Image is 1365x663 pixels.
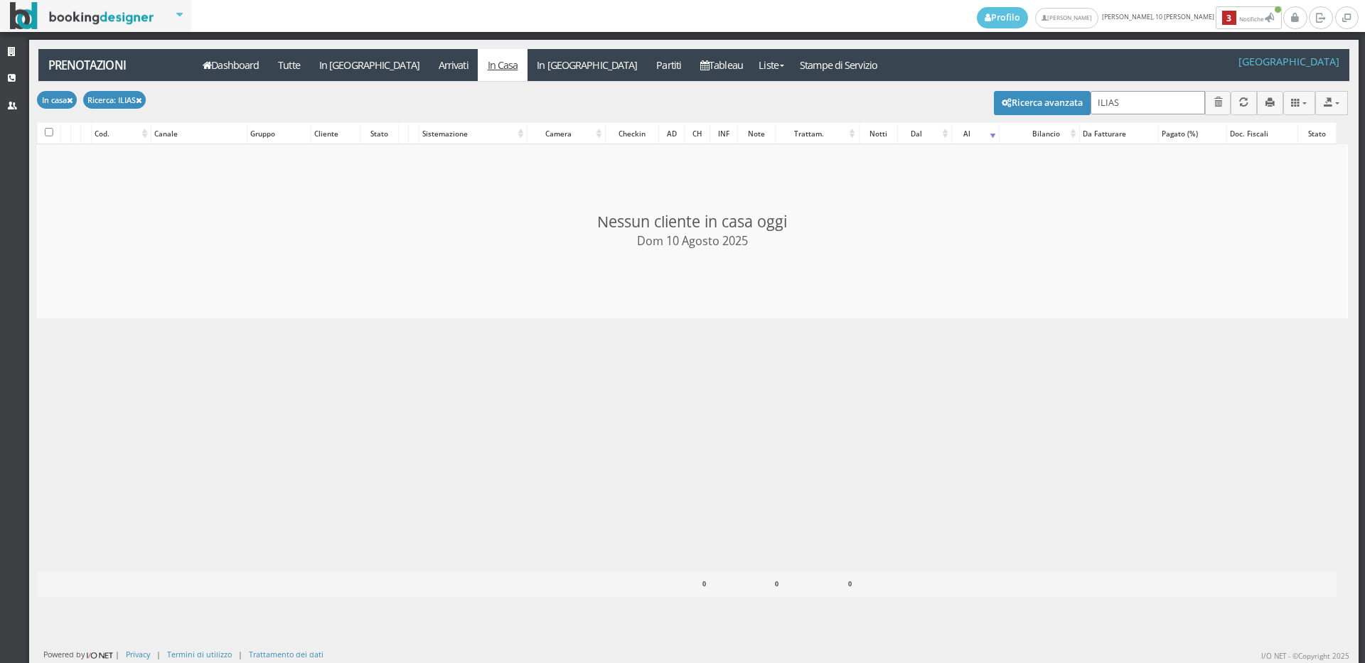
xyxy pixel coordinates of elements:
div: Checkin [606,124,658,144]
div: Stato [360,124,398,144]
a: Dashboard [193,49,269,81]
div: | [156,649,161,659]
a: In [GEOGRAPHIC_DATA] [528,49,647,81]
div: AD [659,124,685,144]
a: In Casa [478,49,528,81]
div: Stato [1298,124,1336,144]
a: Tutte [269,49,310,81]
a: Profilo [977,7,1028,28]
b: 3 [1222,11,1236,26]
a: [PERSON_NAME] [1035,8,1098,28]
a: Privacy [126,649,150,659]
a: Arrivati [429,49,478,81]
a: Liste [752,49,790,81]
a: Termini di utilizzo [167,649,232,659]
div: Cliente [311,124,359,144]
b: 0 [702,579,706,588]
button: Ricerca: ILIAS [83,91,146,109]
button: Aggiorna [1231,91,1257,114]
input: Cerca [1091,91,1205,114]
div: Gruppo [247,124,311,144]
b: 0 [848,579,852,588]
b: 0 [775,579,778,588]
a: Stampe di Servizio [791,49,887,81]
div: Sistemazione [419,124,528,144]
div: Notti [860,124,897,144]
small: Dom 10 Agosto 2025 [637,233,748,249]
button: Ricerca avanzata [994,91,1091,115]
div: | [238,649,242,659]
a: Trattamento dei dati [249,649,323,659]
a: In [GEOGRAPHIC_DATA] [309,49,429,81]
div: INF [710,124,738,144]
button: 3Notifiche [1216,6,1282,29]
div: Al [952,124,999,144]
img: BookingDesigner.com [10,2,154,30]
button: In casa [37,91,77,109]
img: ionet_small_logo.png [85,649,115,661]
div: Pagato (%) [1159,124,1226,144]
button: Export [1315,91,1348,114]
a: Tableau [691,49,753,81]
span: [PERSON_NAME], 10 [PERSON_NAME] [977,6,1283,29]
div: Canale [151,124,247,144]
div: Camera [528,124,605,144]
div: Powered by | [43,649,119,661]
div: CH [685,124,709,144]
a: Prenotazioni [38,49,186,81]
div: Note [738,124,775,144]
a: Partiti [647,49,691,81]
h4: [GEOGRAPHIC_DATA] [1238,55,1339,68]
h3: Nessun cliente in casa oggi [43,149,1342,313]
div: Dal [898,124,951,144]
div: Cod. [92,124,151,144]
div: Da Fatturare [1080,124,1158,144]
div: Trattam. [776,124,859,144]
div: Doc. Fiscali [1227,124,1297,144]
div: Bilancio [1000,124,1079,144]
